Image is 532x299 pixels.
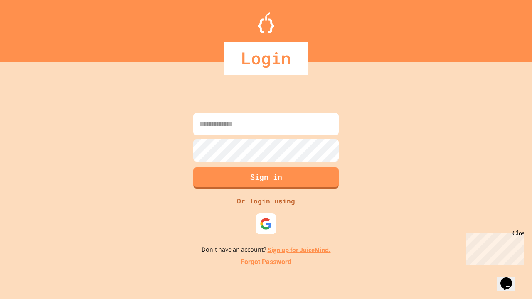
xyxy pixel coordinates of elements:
p: Don't have an account? [202,245,331,255]
div: Login [224,42,308,75]
img: google-icon.svg [260,218,272,230]
iframe: chat widget [463,230,524,265]
iframe: chat widget [497,266,524,291]
div: Or login using [233,196,299,206]
img: Logo.svg [258,12,274,33]
a: Sign up for JuiceMind. [268,245,331,254]
a: Forgot Password [241,257,291,267]
div: Chat with us now!Close [3,3,57,53]
button: Sign in [193,167,339,189]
